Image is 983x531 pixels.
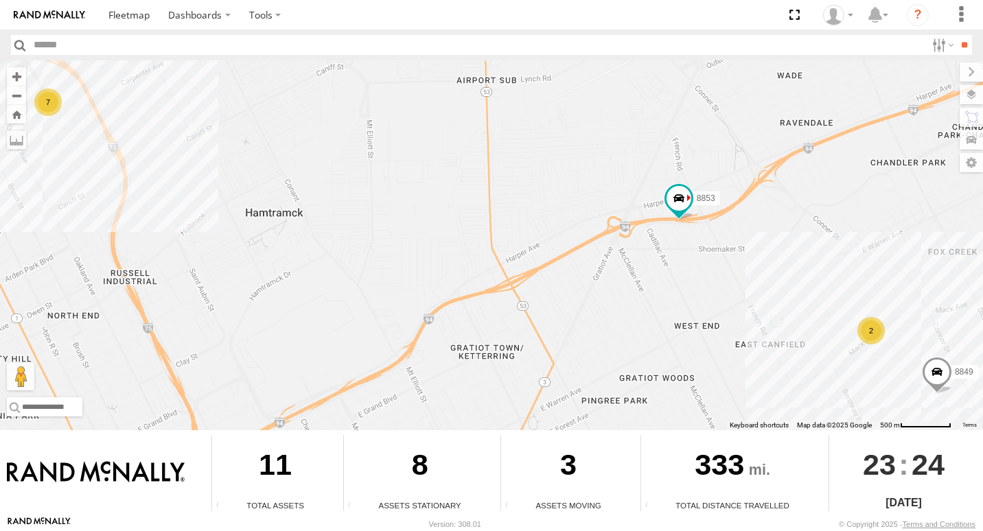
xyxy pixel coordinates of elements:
[14,10,85,20] img: rand-logo.svg
[912,435,945,494] span: 24
[641,501,662,511] div: Total distance travelled by all assets within specified date range and applied filters
[839,520,975,528] div: © Copyright 2025 -
[880,421,900,429] span: 500 m
[501,501,522,511] div: Total number of assets current in transit.
[955,367,973,377] span: 8849
[212,435,338,499] div: 11
[7,86,26,105] button: Zoom out
[7,105,26,123] button: Zoom Home
[960,153,983,172] label: Map Settings
[818,5,858,25] div: Valeo Dash
[857,317,885,344] div: 2
[212,499,338,511] div: Total Assets
[829,495,978,511] div: [DATE]
[927,35,956,55] label: Search Filter Options
[876,421,956,430] button: Map Scale: 500 m per 71 pixels
[344,499,496,511] div: Assets Stationary
[501,435,636,499] div: 3
[344,435,496,499] div: 8
[641,499,824,511] div: Total Distance Travelled
[344,501,365,511] div: Total number of assets current stationary.
[641,435,824,499] div: 333
[212,501,233,511] div: Total number of Enabled Assets
[829,435,978,494] div: :
[7,461,185,484] img: Rand McNally
[7,130,26,150] label: Measure
[962,422,977,427] a: Terms (opens in new tab)
[697,193,715,202] span: 8853
[730,421,789,430] button: Keyboard shortcuts
[429,520,481,528] div: Version: 308.01
[797,421,872,429] span: Map data ©2025 Google
[863,435,896,494] span: 23
[903,520,975,528] a: Terms and Conditions
[34,88,62,116] div: 7
[501,499,636,511] div: Assets Moving
[7,67,26,86] button: Zoom in
[907,4,929,26] i: ?
[7,363,34,390] button: Drag Pegman onto the map to open Street View
[8,517,71,531] a: Visit our Website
